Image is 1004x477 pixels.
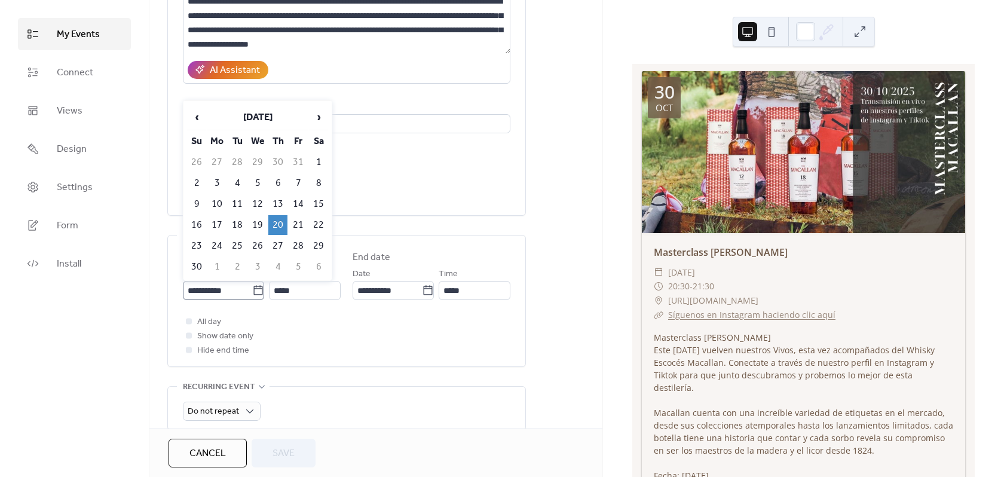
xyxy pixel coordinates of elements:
[207,173,226,193] td: 3
[248,236,267,256] td: 26
[309,215,328,235] td: 22
[183,98,508,112] div: Location
[169,439,247,467] button: Cancel
[248,152,267,172] td: 29
[187,215,206,235] td: 16
[188,61,268,79] button: AI Assistant
[289,236,308,256] td: 28
[207,152,226,172] td: 27
[289,194,308,214] td: 14
[309,194,328,214] td: 15
[248,215,267,235] td: 19
[228,236,247,256] td: 25
[57,27,100,42] span: My Events
[187,236,206,256] td: 23
[197,329,253,344] span: Show date only
[197,315,221,329] span: All day
[207,194,226,214] td: 10
[289,152,308,172] td: 31
[228,215,247,235] td: 18
[690,279,693,293] span: -
[268,152,287,172] td: 30
[654,246,788,259] a: Masterclass [PERSON_NAME]
[228,173,247,193] td: 4
[268,257,287,277] td: 4
[268,173,287,193] td: 6
[207,215,226,235] td: 17
[228,152,247,172] td: 28
[207,236,226,256] td: 24
[353,267,371,282] span: Date
[18,133,131,165] a: Design
[439,267,458,282] span: Time
[187,257,206,277] td: 30
[248,173,267,193] td: 5
[668,309,835,320] a: Síguenos en Instagram haciendo clic aquí
[693,279,714,293] span: 21:30
[289,132,308,151] th: Fr
[309,152,328,172] td: 1
[353,250,390,265] div: End date
[668,279,690,293] span: 20:30
[197,344,249,358] span: Hide end time
[187,194,206,214] td: 9
[654,83,675,101] div: 30
[57,142,87,157] span: Design
[207,257,226,277] td: 1
[309,173,328,193] td: 8
[228,257,247,277] td: 2
[188,105,206,129] span: ‹
[18,18,131,50] a: My Events
[187,152,206,172] td: 26
[187,132,206,151] th: Su
[210,63,260,78] div: AI Assistant
[57,219,78,233] span: Form
[654,279,663,293] div: ​
[309,132,328,151] th: Sa
[57,104,82,118] span: Views
[18,209,131,241] a: Form
[668,293,758,308] span: [URL][DOMAIN_NAME]
[248,194,267,214] td: 12
[268,236,287,256] td: 27
[289,215,308,235] td: 21
[289,173,308,193] td: 7
[228,194,247,214] td: 11
[228,132,247,151] th: Tu
[207,105,308,130] th: [DATE]
[654,293,663,308] div: ​
[207,132,226,151] th: Mo
[656,103,673,112] div: oct
[289,257,308,277] td: 5
[268,215,287,235] td: 20
[309,257,328,277] td: 6
[268,194,287,214] td: 13
[187,173,206,193] td: 2
[309,236,328,256] td: 29
[18,247,131,280] a: Install
[268,132,287,151] th: Th
[57,181,93,195] span: Settings
[189,447,226,461] span: Cancel
[248,132,267,151] th: We
[18,56,131,88] a: Connect
[57,66,93,80] span: Connect
[310,105,327,129] span: ›
[654,265,663,280] div: ​
[57,257,81,271] span: Install
[654,308,663,322] div: ​
[18,171,131,203] a: Settings
[248,257,267,277] td: 3
[188,403,239,420] span: Do not repeat
[18,94,131,127] a: Views
[668,265,695,280] span: [DATE]
[183,380,255,395] span: Recurring event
